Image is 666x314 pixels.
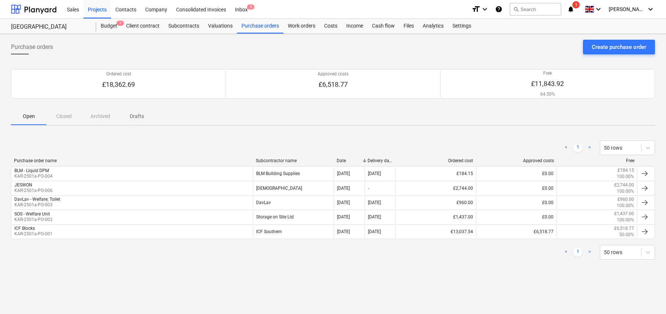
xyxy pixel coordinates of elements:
[495,5,502,14] i: Knowledge base
[592,42,646,52] div: Create purchase order
[476,182,556,195] div: £0.00
[117,21,124,26] span: 1
[585,248,594,257] a: Next page
[619,232,634,238] p: 50.00%
[395,196,476,209] div: £960.00
[614,225,634,232] p: £6,518.77
[11,23,87,31] div: [GEOGRAPHIC_DATA]
[476,167,556,180] div: £0.00
[253,225,333,238] div: ICF Southern
[128,113,146,120] p: Drafts
[14,182,32,188] div: JESWON
[96,19,122,33] a: Budget1
[164,19,204,33] a: Subcontracts
[510,3,561,15] button: Search
[14,231,53,237] p: KAR-2501a-PO-001
[594,5,603,14] i: keyboard_arrow_down
[237,19,283,33] a: Purchase orders
[337,158,362,163] div: Date
[368,171,381,176] div: [DATE]
[398,158,473,163] div: Ordered cost
[609,6,645,12] span: [PERSON_NAME]
[247,4,254,10] span: 5
[318,80,348,89] p: £6,518.77
[560,158,634,163] div: Free
[480,5,489,14] i: keyboard_arrow_down
[337,214,350,220] div: [DATE]
[617,174,634,180] p: 100.00%
[368,158,393,163] div: Delivery date
[629,279,666,314] iframe: Chat Widget
[122,19,164,33] a: Client contract
[337,186,350,191] div: [DATE]
[617,188,634,195] p: 100.00%
[204,19,237,33] a: Valuations
[14,168,49,173] div: BLM - Liquid DPM
[572,1,580,8] span: 1
[573,248,582,257] a: Page 1 is your current page
[256,158,330,163] div: Subcontractor name
[531,91,564,97] p: 64.50%
[14,188,53,194] p: KAR-2501a-PO-006
[14,173,53,179] p: KAR-2501a-PO-004
[342,19,368,33] a: Income
[395,225,476,238] div: £13,037.54
[320,19,342,33] a: Costs
[531,79,564,88] p: £11,843.92
[617,196,634,203] p: £960.00
[395,182,476,195] div: £2,744.00
[513,6,519,12] span: search
[476,225,556,238] div: £6,518.77
[573,143,582,152] a: Page 1 is your current page
[395,167,476,180] div: £184.15
[337,200,350,205] div: [DATE]
[102,71,135,77] p: Ordered cost
[418,19,448,33] a: Analytics
[567,5,574,14] i: notifications
[368,186,369,191] div: -
[479,158,554,163] div: Approved costs
[14,226,35,231] div: ICF Blocks
[368,19,399,33] a: Cash flow
[585,143,594,152] a: Next page
[646,5,655,14] i: keyboard_arrow_down
[14,211,50,217] div: SOS - Welfare Unit
[253,182,333,195] div: [DEMOGRAPHIC_DATA]
[476,196,556,209] div: £0.00
[253,211,333,223] div: Storage on Site Ltd
[253,167,333,180] div: BLM Building Supplies
[14,217,53,223] p: KAR-2501a-PO-002
[617,217,634,223] p: 100.00%
[318,71,348,77] p: Approved costs
[102,80,135,89] p: £18,362.69
[20,113,37,120] p: Open
[283,19,320,33] a: Work orders
[11,43,53,51] span: Purchase orders
[614,211,634,217] p: £1,437.00
[368,200,381,205] div: [DATE]
[562,143,570,152] a: Previous page
[14,197,60,202] div: DavLav - Welfare; Toilet
[395,211,476,223] div: £1,437.00
[14,158,250,163] div: Purchase order name
[96,19,122,33] div: Budget
[368,229,381,234] div: [DATE]
[614,182,634,188] p: £2,744.00
[617,203,634,209] p: 100.00%
[472,5,480,14] i: format_size
[253,196,333,209] div: DavLav
[448,19,476,33] a: Settings
[617,167,634,174] p: £184.15
[531,70,564,76] p: Free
